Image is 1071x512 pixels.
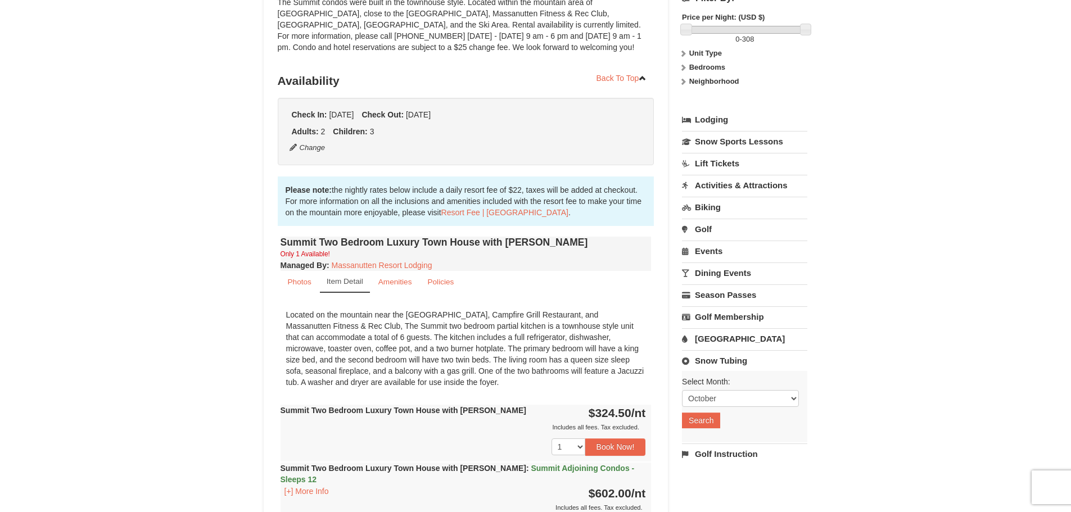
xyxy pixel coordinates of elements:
[427,278,454,286] small: Policies
[735,35,739,43] span: 0
[329,110,354,119] span: [DATE]
[420,271,461,293] a: Policies
[689,77,739,85] strong: Neighborhood
[289,142,326,154] button: Change
[631,406,646,419] span: /nt
[682,328,807,349] a: [GEOGRAPHIC_DATA]
[281,237,652,248] h4: Summit Two Bedroom Luxury Town House with [PERSON_NAME]
[682,175,807,196] a: Activities & Attractions
[682,443,807,464] a: Golf Instruction
[292,127,319,136] strong: Adults:
[281,422,646,433] div: Includes all fees. Tax excluded.
[281,261,327,270] span: Managed By
[742,35,754,43] span: 308
[689,63,725,71] strong: Bedrooms
[320,271,370,293] a: Item Detail
[281,485,333,497] button: [+] More Info
[332,261,432,270] a: Massanutten Resort Lodging
[682,350,807,371] a: Snow Tubing
[288,278,311,286] small: Photos
[281,261,329,270] strong: :
[682,197,807,218] a: Biking
[682,34,807,45] label: -
[371,271,419,293] a: Amenities
[589,406,646,419] strong: $324.50
[278,176,654,226] div: the nightly rates below include a daily resort fee of $22, taxes will be added at checkout. For m...
[682,110,807,130] a: Lodging
[682,413,720,428] button: Search
[631,487,646,500] span: /nt
[378,278,412,286] small: Amenities
[370,127,374,136] span: 3
[281,250,330,258] small: Only 1 Available!
[682,219,807,239] a: Golf
[682,306,807,327] a: Golf Membership
[292,110,327,119] strong: Check In:
[682,13,765,21] strong: Price per Night: (USD $)
[321,127,326,136] span: 2
[682,376,799,387] label: Select Month:
[589,70,654,87] a: Back To Top
[281,464,635,484] span: Summit Adjoining Condos - Sleeps 12
[689,49,722,57] strong: Unit Type
[682,241,807,261] a: Events
[589,487,631,500] span: $602.00
[406,110,431,119] span: [DATE]
[286,185,332,194] strong: Please note:
[682,131,807,152] a: Snow Sports Lessons
[526,464,529,473] span: :
[682,262,807,283] a: Dining Events
[327,277,363,286] small: Item Detail
[281,406,526,415] strong: Summit Two Bedroom Luxury Town House with [PERSON_NAME]
[278,70,654,92] h3: Availability
[361,110,404,119] strong: Check Out:
[682,284,807,305] a: Season Passes
[441,208,568,217] a: Resort Fee | [GEOGRAPHIC_DATA]
[281,303,652,393] div: Located on the mountain near the [GEOGRAPHIC_DATA], Campfire Grill Restaurant, and Massanutten Fi...
[333,127,367,136] strong: Children:
[281,271,319,293] a: Photos
[682,153,807,174] a: Lift Tickets
[585,438,646,455] button: Book Now!
[281,464,635,484] strong: Summit Two Bedroom Luxury Town House with [PERSON_NAME]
